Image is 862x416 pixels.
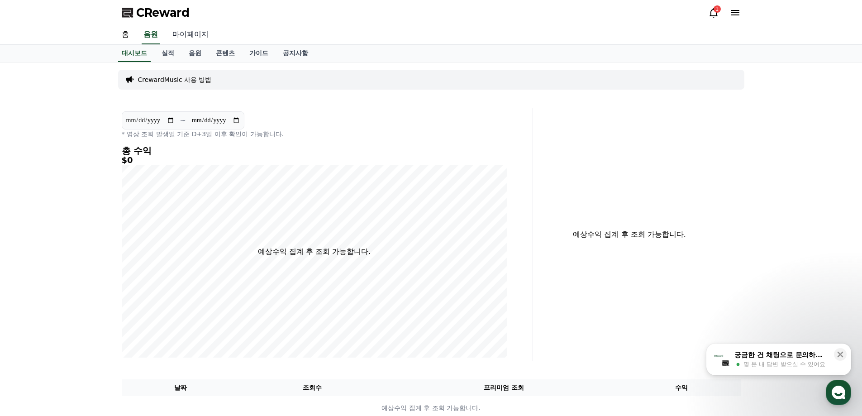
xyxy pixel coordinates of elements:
[239,379,385,396] th: 조회수
[209,45,242,62] a: 콘텐츠
[142,25,160,44] a: 음원
[714,5,721,13] div: 1
[29,301,34,308] span: 홈
[385,379,623,396] th: 프리미엄 조회
[114,25,136,44] a: 홈
[154,45,181,62] a: 실적
[623,379,741,396] th: 수익
[83,301,94,308] span: 대화
[258,246,371,257] p: 예상수익 집계 후 조회 가능합니다.
[540,229,719,240] p: 예상수익 집계 후 조회 가능합니다.
[181,45,209,62] a: 음원
[140,301,151,308] span: 설정
[165,25,216,44] a: 마이페이지
[138,75,212,84] a: CrewardMusic 사용 방법
[276,45,315,62] a: 공지사항
[180,115,186,126] p: ~
[118,45,151,62] a: 대시보드
[122,403,740,413] p: 예상수익 집계 후 조회 가능합니다.
[708,7,719,18] a: 1
[122,379,240,396] th: 날짜
[60,287,117,310] a: 대화
[122,5,190,20] a: CReward
[117,287,174,310] a: 설정
[136,5,190,20] span: CReward
[122,156,507,165] h5: $0
[122,146,507,156] h4: 총 수익
[3,287,60,310] a: 홈
[242,45,276,62] a: 가이드
[122,129,507,139] p: * 영상 조회 발생일 기준 D+3일 이후 확인이 가능합니다.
